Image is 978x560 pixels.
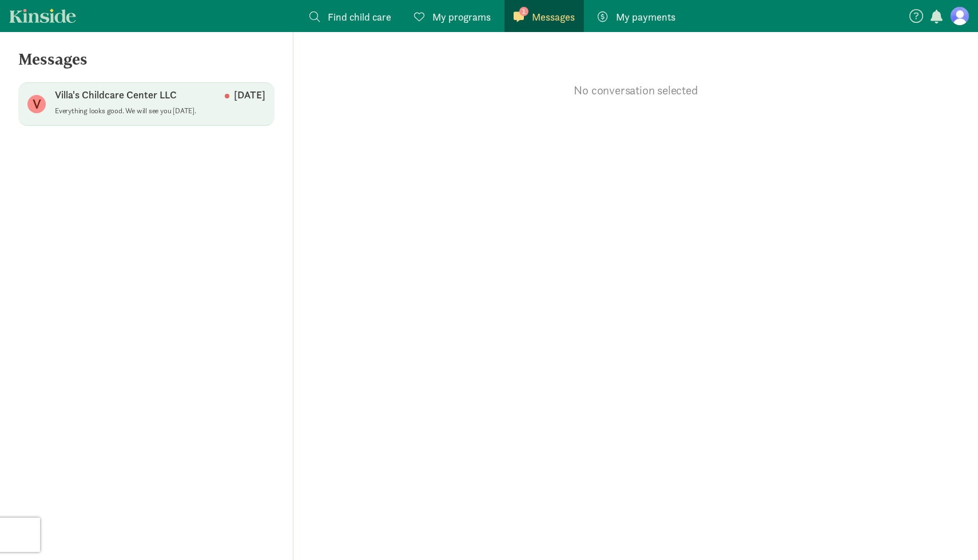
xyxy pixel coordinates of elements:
p: [DATE] [225,88,265,102]
span: 1 [519,7,528,16]
p: Villa's Childcare Center LLC [55,88,177,102]
span: Find child care [328,9,391,25]
span: Messages [532,9,575,25]
span: My payments [616,9,675,25]
figure: V [27,95,46,113]
span: My programs [432,9,491,25]
p: Everything looks good. We will see you [DATE]. [55,106,265,116]
p: No conversation selected [293,82,978,98]
a: Kinside [9,9,76,23]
